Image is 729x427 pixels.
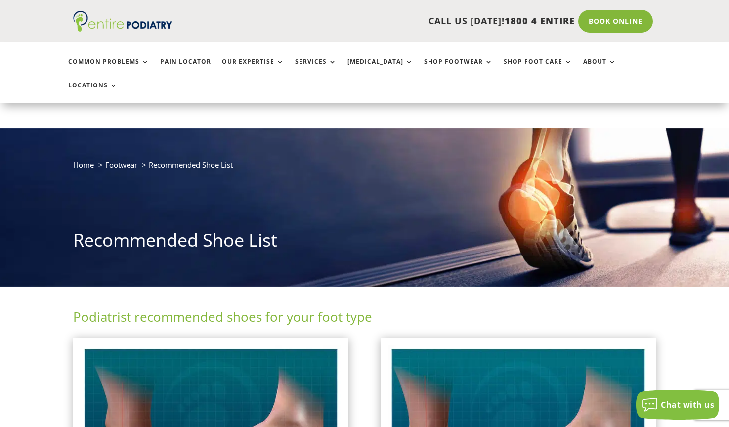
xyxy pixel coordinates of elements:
h1: Recommended Shoe List [73,228,656,257]
a: Entire Podiatry [73,24,172,34]
a: [MEDICAL_DATA] [347,58,413,80]
span: Recommended Shoe List [149,160,233,170]
span: Chat with us [661,399,714,410]
a: Book Online [578,10,653,33]
h2: Podiatrist recommended shoes for your foot type [73,308,656,331]
span: 1800 4 ENTIRE [505,15,575,27]
a: Shop Foot Care [504,58,572,80]
a: Footwear [105,160,137,170]
a: Home [73,160,94,170]
a: Services [295,58,337,80]
img: logo (1) [73,11,172,32]
a: Pain Locator [160,58,211,80]
nav: breadcrumb [73,158,656,178]
a: About [583,58,616,80]
a: Locations [68,82,118,103]
p: CALL US [DATE]! [208,15,575,28]
a: Common Problems [68,58,149,80]
a: Shop Footwear [424,58,493,80]
a: Our Expertise [222,58,284,80]
button: Chat with us [636,390,719,420]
